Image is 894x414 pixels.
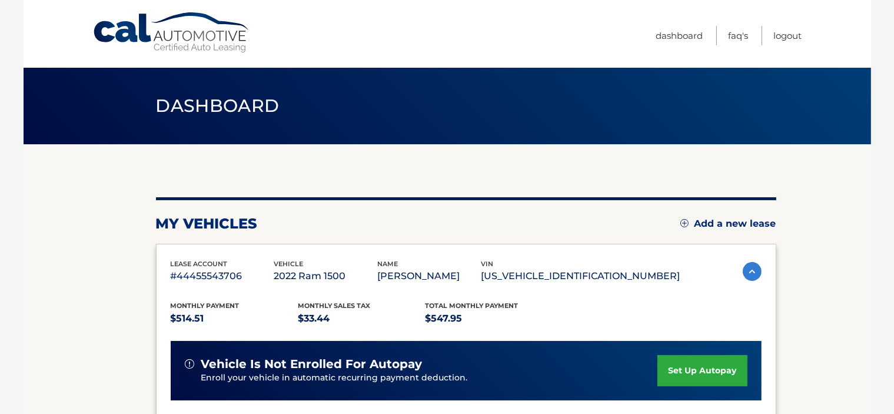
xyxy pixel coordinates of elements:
a: Dashboard [656,26,703,45]
p: 2022 Ram 1500 [274,268,378,284]
p: [US_VEHICLE_IDENTIFICATION_NUMBER] [481,268,680,284]
p: $33.44 [298,310,426,327]
span: name [378,260,398,268]
img: alert-white.svg [185,359,194,369]
a: Cal Automotive [92,12,251,54]
span: lease account [171,260,228,268]
h2: my vehicles [156,215,258,233]
span: Monthly sales Tax [298,302,370,310]
a: Add a new lease [680,218,776,230]
span: Monthly Payment [171,302,240,310]
p: $547.95 [426,310,553,327]
span: Dashboard [156,95,280,117]
p: $514.51 [171,310,298,327]
span: vehicle [274,260,304,268]
img: add.svg [680,219,689,227]
span: Total Monthly Payment [426,302,519,310]
a: Logout [774,26,802,45]
span: vehicle is not enrolled for autopay [201,357,423,372]
a: FAQ's [729,26,749,45]
p: #44455543706 [171,268,274,284]
p: [PERSON_NAME] [378,268,481,284]
a: set up autopay [657,355,747,386]
img: accordion-active.svg [743,262,762,281]
span: vin [481,260,494,268]
p: Enroll your vehicle in automatic recurring payment deduction. [201,372,658,385]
